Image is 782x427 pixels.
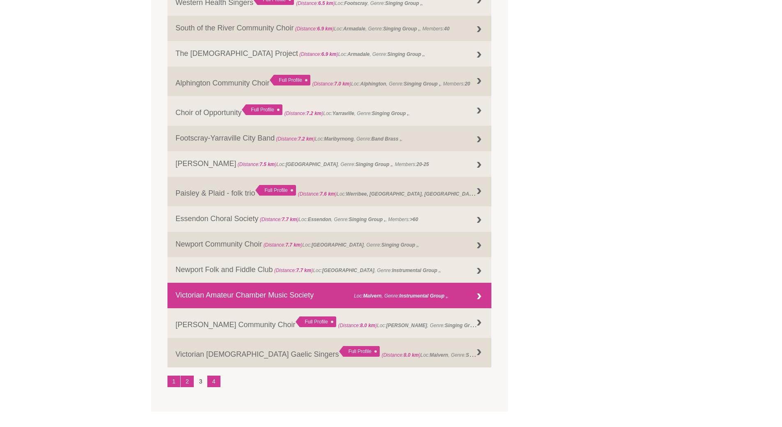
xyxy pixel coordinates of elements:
[333,111,354,116] strong: Yarraville
[298,136,313,142] strong: 7.2 km
[298,191,337,197] span: (Distance: )
[167,308,492,338] a: [PERSON_NAME] Community Choir Full Profile (Distance:8.0 km)Loc:[PERSON_NAME], Genre:Singing Grou...
[360,81,386,87] strong: Alphington
[445,321,482,329] strong: Singing Group ,
[255,185,296,196] div: Full Profile
[312,81,351,87] span: (Distance: )
[167,206,492,232] a: Essendon Choral Society (Distance:7.7 km)Loc:Essendon, Genre:Singing Group ,, Members:>60
[372,136,401,142] strong: Band Brass ,
[295,26,334,32] span: (Distance: )
[404,81,440,87] strong: Singing Group ,
[284,111,410,116] span: Loc: , Genre: ,
[238,162,277,167] span: (Distance: )
[382,352,421,358] span: (Distance: )
[346,189,631,197] strong: Werribee, [GEOGRAPHIC_DATA], [GEOGRAPHIC_DATA], [GEOGRAPHIC_DATA]. Western Suburbs. [GEOGRAPHIC_D...
[318,0,333,6] strong: 6.5 km
[339,346,380,357] div: Full Profile
[167,376,181,387] a: 1
[194,376,207,387] li: 3
[392,268,440,273] strong: Instrumental Group ,
[181,376,194,387] a: 2
[259,162,275,167] strong: 7.5 km
[299,51,338,57] span: (Distance: )
[274,268,313,273] span: (Distance: )
[312,81,470,87] span: Loc: , Genre: , Members:
[296,0,335,6] span: (Distance: )
[382,350,504,358] span: Loc: , Genre: ,
[167,126,492,151] a: Footscray-Yarraville City Band (Distance:7.2 km)Loc:Maribyrnong, Genre:Band Brass ,,
[387,51,424,57] strong: Singing Group ,
[167,257,492,283] a: Newport Folk and Fiddle Club (Distance:7.7 km)Loc:[GEOGRAPHIC_DATA], Genre:Instrumental Group ,,
[343,26,365,32] strong: Armadale
[417,162,429,167] strong: 20-25
[294,26,449,32] span: Loc: , Genre: , Members:
[315,293,354,299] span: (Distance: )
[236,162,429,167] span: Loc: , Genre: , Members:
[275,136,402,142] span: Loc: , Genre: ,
[314,293,449,299] span: Loc: , Genre: ,
[334,81,349,87] strong: 7.0 km
[321,51,337,57] strong: 6.9 km
[385,0,422,6] strong: Singing Group ,
[347,51,369,57] strong: Armadale
[167,16,492,41] a: South of the River Community Choir (Distance:6.9 km)Loc:Armadale, Genre:Singing Group ,, Members:40
[410,217,418,222] strong: >60
[349,217,385,222] strong: Singing Group ,
[444,26,449,32] strong: 40
[298,189,732,197] span: Loc: , Genre: , Members:
[383,26,420,32] strong: Singing Group ,
[296,268,311,273] strong: 7.7 km
[306,111,321,116] strong: 7.2 km
[338,321,483,329] span: Loc: , Genre: ,
[259,217,418,222] span: Loc: , Genre: , Members:
[207,376,220,387] a: 4
[337,293,352,299] strong: 7.8 km
[296,0,423,6] span: Loc: , Genre: ,
[386,323,427,328] strong: [PERSON_NAME]
[298,51,425,57] span: Loc: , Genre: ,
[167,283,492,308] a: Victorian Amateur Chamber Music Society (Distance:7.8 km)Loc:Malvern, Genre:Instrumental Group ,,
[167,96,492,126] a: Choir of Opportunity Full Profile (Distance:7.2 km)Loc:Yarraville, Genre:Singing Group ,,
[308,217,331,222] strong: Essendon
[430,352,448,358] strong: Malvern
[270,75,310,85] div: Full Profile
[167,232,492,257] a: Newport Community Choir (Distance:7.7 km)Loc:[GEOGRAPHIC_DATA], Genre:Singing Group ,,
[167,151,492,177] a: [PERSON_NAME] (Distance:7.5 km)Loc:[GEOGRAPHIC_DATA], Genre:Singing Group ,, Members:20-25
[360,323,375,328] strong: 8.0 km
[167,177,492,206] a: Paisley & Plaid - folk trio Full Profile (Distance:7.6 km)Loc:Werribee, [GEOGRAPHIC_DATA], [GEOGR...
[262,242,420,248] span: Loc: , Genre: ,
[344,0,367,6] strong: Footscray
[320,191,335,197] strong: 7.6 km
[167,41,492,67] a: The [DEMOGRAPHIC_DATA] Project (Distance:6.9 km)Loc:Armadale, Genre:Singing Group ,,
[260,217,299,222] span: (Distance: )
[285,242,300,248] strong: 7.7 km
[372,111,408,116] strong: Singing Group ,
[322,268,374,273] strong: [GEOGRAPHIC_DATA]
[465,81,470,87] strong: 20
[399,293,447,299] strong: Instrumental Group ,
[167,67,492,96] a: Alphington Community Choir Full Profile (Distance:7.0 km)Loc:Alphington, Genre:Singing Group ,, M...
[284,111,323,116] span: (Distance: )
[324,136,354,142] strong: Maribyrnong
[273,268,442,273] span: Loc: , Genre: ,
[363,293,382,299] strong: Malvern
[355,162,392,167] strong: Singing Group ,
[242,104,282,115] div: Full Profile
[338,323,377,328] span: (Distance: )
[282,217,297,222] strong: 7.7 km
[466,350,502,358] strong: Singing Group ,
[264,242,303,248] span: (Distance: )
[167,338,492,367] a: Victorian [DEMOGRAPHIC_DATA] Gaelic Singers Full Profile (Distance:8.0 km)Loc:Malvern, Genre:Sing...
[317,26,332,32] strong: 6.9 km
[312,242,364,248] strong: [GEOGRAPHIC_DATA]
[276,136,315,142] span: (Distance: )
[296,316,336,327] div: Full Profile
[404,352,419,358] strong: 8.0 km
[381,242,418,248] strong: Singing Group ,
[286,162,338,167] strong: [GEOGRAPHIC_DATA]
